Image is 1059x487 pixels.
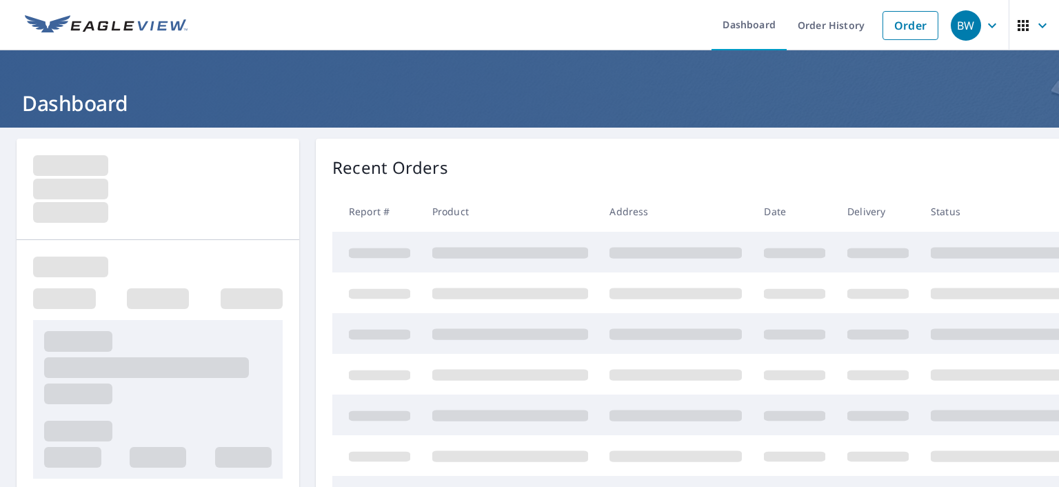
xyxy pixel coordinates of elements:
h1: Dashboard [17,89,1042,117]
img: EV Logo [25,15,188,36]
div: BW [951,10,981,41]
a: Order [882,11,938,40]
th: Product [421,191,599,232]
p: Recent Orders [332,155,448,180]
th: Delivery [836,191,920,232]
th: Report # [332,191,421,232]
th: Date [753,191,836,232]
th: Address [598,191,753,232]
